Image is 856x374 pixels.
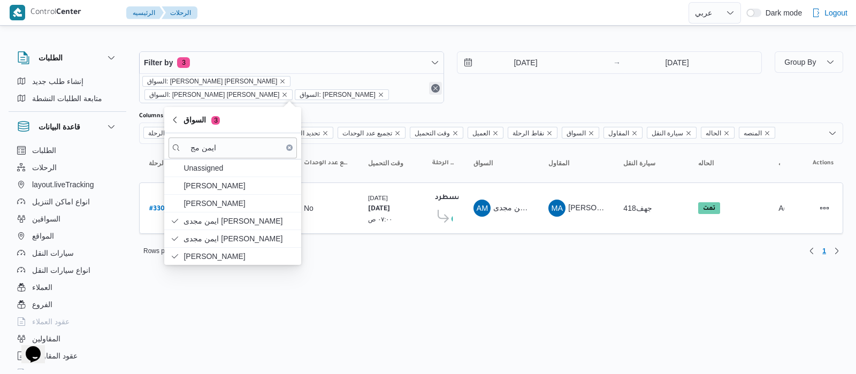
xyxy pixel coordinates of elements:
[698,202,720,214] span: تمت
[552,200,563,217] span: MA
[286,144,293,151] button: Clear input
[619,155,683,172] button: سيارة النقل
[13,262,122,279] button: انواع سيارات النقل
[13,159,122,176] button: الرحلات
[13,176,122,193] button: layout.liveTracking
[13,210,122,227] button: السواقين
[139,245,212,257] button: Rows per page:10
[144,56,173,69] span: Filter by
[368,216,393,223] small: ٠٧:٠٠ ص
[784,58,816,66] span: Group By
[394,130,401,136] button: Remove تجميع عدد الوحدات from selection in this group
[140,52,444,73] button: Filter by3 active filters
[508,127,557,139] span: نقاط الرحلة
[368,205,390,213] b: [DATE]
[562,127,599,139] span: السواق
[10,5,25,20] img: X8yXhbKr1z7QwAAAABJRU5ErkJggg==
[744,127,762,139] span: المنصه
[32,161,57,174] span: الرحلات
[513,127,544,139] span: نقاط الرحلة
[17,51,118,64] button: الطلبات
[184,215,295,227] span: ايمن مجدى [PERSON_NAME]
[778,204,800,212] span: Admin
[9,142,126,373] div: قاعدة البيانات
[144,89,293,100] span: السواق: ايمن مجدى السيد عواد
[184,113,220,126] span: السواق
[184,162,295,174] span: Unassigned
[824,6,847,19] span: Logout
[32,144,56,157] span: الطلبات
[492,130,499,136] button: Remove العميل from selection in this group
[816,200,833,217] button: Actions
[624,52,730,73] input: Press the down key to open a popover containing a calendar.
[694,155,763,172] button: الحاله
[613,59,621,66] div: →
[13,313,122,330] button: عقود العملاء
[32,315,70,328] span: عقود العملاء
[608,127,629,139] span: المقاول
[17,120,118,133] button: قاعدة البيانات
[184,232,295,245] span: ايمن مجدى [PERSON_NAME]
[9,73,126,111] div: الطلبات
[342,127,392,139] span: تجميع عدد الوحدات
[149,159,172,167] span: رقم الرحلة; Sorted in descending order
[149,201,177,216] a: #330082
[39,51,63,64] h3: الطلبات
[13,227,122,245] button: المواقع
[32,230,54,242] span: المواقع
[544,155,608,172] button: المقاول
[706,127,721,139] span: الحاله
[378,91,384,98] button: remove selected entity
[568,203,693,212] span: [PERSON_NAME] [PERSON_NAME]
[304,203,314,213] div: No
[588,130,594,136] button: Remove السواق from selection in this group
[148,127,177,139] span: رقم الرحلة
[432,159,454,167] span: نقاط الرحلة
[364,155,417,172] button: وقت التحميل
[828,129,837,138] button: Open list of options
[647,127,697,139] span: سيارة النقل
[435,194,496,202] b: فرونت دور مسطرد
[410,127,463,139] span: وقت التحميل
[32,281,52,294] span: العملاء
[32,332,60,345] span: المقاولين
[32,178,94,191] span: layout.liveTracking
[300,90,375,100] span: السواق: [PERSON_NAME]
[32,92,102,105] span: متابعة الطلبات النشطة
[623,159,655,167] span: سيارة النقل
[13,245,122,262] button: سيارات النقل
[631,130,638,136] button: Remove المقاول from selection in this group
[338,127,406,139] span: تجميع عدد الوحدات
[546,130,553,136] button: Remove نقاط الرحلة from selection in this group
[473,200,491,217] div: Aiamun Mjada Alsaid Awad
[830,245,843,257] button: Next page
[304,159,349,167] span: تجميع عدد الوحدات
[142,76,291,87] span: السواق: ايمن مجدى السيد عواد
[813,159,834,167] span: Actions
[39,120,80,133] h3: قاعدة البيانات
[32,349,78,362] span: عقود المقاولين
[143,127,190,139] span: رقم الرحلة
[149,90,279,100] span: السواق: [PERSON_NAME] [PERSON_NAME]
[368,159,403,167] span: وقت التحميل
[818,245,830,257] button: Page 1 of 1
[32,247,74,259] span: سيارات النقل
[368,194,388,201] small: [DATE]
[698,159,714,167] span: الحاله
[32,195,90,208] span: انواع اماكن التنزيل
[279,78,286,85] button: remove selected entity
[429,82,442,95] button: Remove
[761,9,802,17] span: Dark mode
[703,205,715,212] b: تمت
[13,347,122,364] button: عقود المقاولين
[723,130,730,136] button: Remove الحاله from selection in this group
[32,212,60,225] span: السواقين
[739,127,775,139] span: المنصه
[603,127,643,139] span: المقاول
[147,77,277,86] span: السواق: [PERSON_NAME] [PERSON_NAME]
[468,127,503,139] span: العميل
[11,331,45,363] iframe: chat widget
[701,127,735,139] span: الحاله
[164,107,301,133] button: السواق3
[452,130,458,136] button: Remove وقت التحميل from selection in this group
